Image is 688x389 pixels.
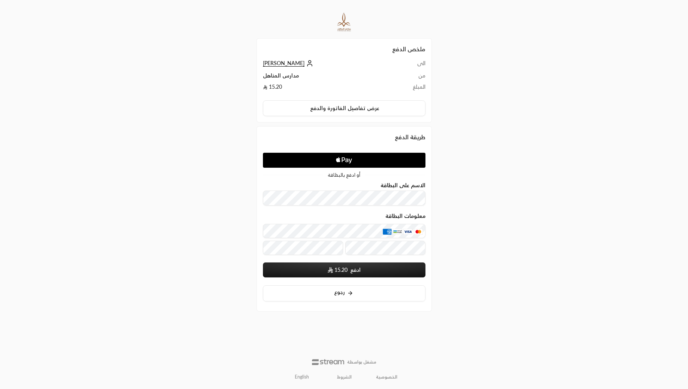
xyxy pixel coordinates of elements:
[328,173,360,177] span: أو ادفع بالبطاقة
[263,60,304,67] span: [PERSON_NAME]
[376,374,397,380] a: الخصوصية
[263,262,425,277] button: ادفع SAR15.20
[393,228,402,234] img: MADA
[385,213,425,219] legend: معلومات البطاقة
[347,359,376,365] p: مشغل بواسطة
[263,45,425,54] h2: ملخص الدفع
[263,285,425,301] button: رجوع
[381,182,425,188] label: الاسم على البطاقة
[383,228,392,234] img: AMEX
[393,72,425,83] td: من
[337,374,352,380] a: الشروط
[414,228,423,234] img: MasterCard
[263,72,394,83] td: مدارس المناهل
[403,228,412,234] img: Visa
[263,182,425,206] div: الاسم على البطاقة
[263,213,425,258] div: معلومات البطاقة
[335,12,353,32] img: Company Logo
[263,100,425,116] button: عرض تفاصيل الفاتورة والدفع
[328,267,333,273] img: SAR
[393,60,425,72] td: الى
[334,266,348,274] span: 15.20
[263,133,425,142] div: طريقة الدفع
[291,371,313,383] a: English
[263,60,315,66] a: [PERSON_NAME]
[393,83,425,94] td: المبلغ
[263,241,343,255] input: تاريخ الانتهاء
[334,289,345,295] span: رجوع
[263,224,425,238] input: بطاقة ائتمانية
[263,83,394,94] td: 15.20
[345,241,425,255] input: رمز التحقق CVC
